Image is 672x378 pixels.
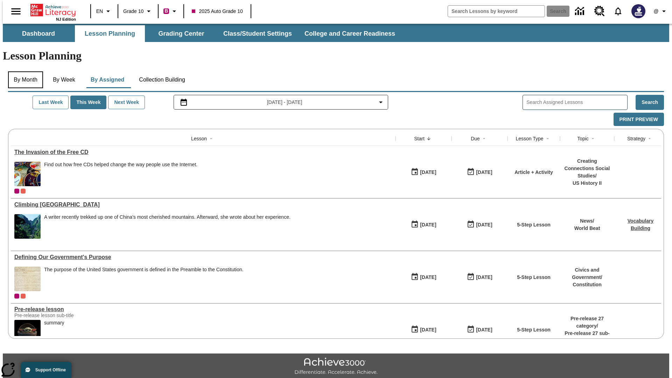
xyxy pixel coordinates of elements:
[464,271,495,284] button: 03/31/26: Last day the lesson can be accessed
[14,202,392,208] a: Climbing Mount Tai, Lessons
[631,4,645,18] img: Avatar
[408,271,439,284] button: 07/01/25: First time the lesson was available
[577,135,589,142] div: Topic
[14,149,392,155] a: The Invasion of the Free CD, Lessons
[645,134,654,143] button: Sort
[21,189,26,194] div: OL 2025 Auto Grade 11
[574,217,600,225] p: News /
[609,2,627,20] a: Notifications
[476,168,492,177] div: [DATE]
[544,134,552,143] button: Sort
[21,362,71,378] button: Support Offline
[653,8,658,15] span: @
[44,162,197,186] div: Find out how free CDs helped change the way people use the Internet.
[44,320,64,344] div: summary
[614,113,664,126] button: Print Preview
[563,157,611,180] p: Creating Connections Social Studies /
[14,306,392,313] a: Pre-release lesson, Lessons
[563,315,611,330] p: Pre-release 27 category /
[563,281,611,288] p: Constitution
[93,5,115,17] button: Language: EN, Select a language
[420,220,436,229] div: [DATE]
[590,2,609,21] a: Resource Center, Will open in new tab
[628,218,653,231] a: Vocabulary Building
[123,8,143,15] span: Grade 10
[146,25,216,42] button: Grading Center
[3,49,669,62] h1: Lesson Planning
[33,96,69,109] button: Last Week
[408,166,439,179] button: 09/01/25: First time the lesson was available
[476,325,492,334] div: [DATE]
[14,320,41,344] img: hero alt text
[480,134,488,143] button: Sort
[133,71,191,88] button: Collection Building
[650,5,672,17] button: Profile/Settings
[47,71,82,88] button: By Week
[96,8,103,15] span: EN
[471,135,480,142] div: Due
[14,162,41,186] img: A pile of compact discs with labels saying they offer free hours of America Online access
[14,214,41,239] img: 6000 stone steps to climb Mount Tai in Chinese countryside
[44,162,197,168] div: Find out how free CDs helped change the way people use the Internet.
[30,2,76,21] div: Home
[514,169,553,176] p: Article + Activity
[563,266,611,281] p: Civics and Government /
[571,2,590,21] a: Data Center
[14,149,392,155] div: The Invasion of the Free CD
[464,218,495,231] button: 06/30/26: Last day the lesson can be accessed
[6,1,26,22] button: Open side menu
[14,294,19,299] span: Current Class
[294,358,378,376] img: Achieve3000 Differentiate Accelerate Achieve
[14,313,119,318] div: Pre-release lesson sub-title
[517,274,551,281] p: 5-Step Lesson
[464,323,495,336] button: 01/25/26: Last day the lesson can be accessed
[14,202,392,208] div: Climbing Mount Tai
[44,214,290,220] div: A writer recently trekked up one of China's most cherished mountains. Afterward, she wrote about ...
[377,98,385,106] svg: Collapse Date Range Filter
[517,221,551,229] p: 5-Step Lesson
[3,25,73,42] button: Dashboard
[85,71,130,88] button: By Assigned
[120,5,156,17] button: Grade: Grade 10, Select a grade
[14,306,392,313] div: Pre-release lesson
[3,24,669,42] div: SubNavbar
[218,25,297,42] button: Class/Student Settings
[574,225,600,232] p: World Beat
[44,214,290,239] div: A writer recently trekked up one of China's most cherished mountains. Afterward, she wrote about ...
[164,7,168,15] span: B
[476,220,492,229] div: [DATE]
[563,330,611,344] p: Pre-release 27 sub-category
[420,273,436,282] div: [DATE]
[75,25,145,42] button: Lesson Planning
[627,135,645,142] div: Strategy
[177,98,385,106] button: Select the date range menu item
[8,71,43,88] button: By Month
[408,323,439,336] button: 01/22/25: First time the lesson was available
[44,267,244,291] div: The purpose of the United States government is defined in the Preamble to the Constitution.
[420,168,436,177] div: [DATE]
[627,2,650,20] button: Select a new avatar
[191,135,207,142] div: Lesson
[636,95,664,110] button: Search
[44,267,244,273] div: The purpose of the United States government is defined in the Preamble to the Constitution.
[563,180,611,187] p: US History II
[207,134,215,143] button: Sort
[414,135,425,142] div: Start
[299,25,401,42] button: College and Career Readiness
[517,326,551,334] p: 5-Step Lesson
[464,166,495,179] button: 09/01/25: Last day the lesson can be accessed
[408,218,439,231] button: 07/22/25: First time the lesson was available
[21,294,26,299] span: OL 2025 Auto Grade 11
[476,273,492,282] div: [DATE]
[420,325,436,334] div: [DATE]
[14,189,19,194] span: Current Class
[44,320,64,326] div: summary
[161,5,181,17] button: Boost Class color is violet red. Change class color
[192,8,243,15] span: 2025 Auto Grade 10
[56,17,76,21] span: NJ Edition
